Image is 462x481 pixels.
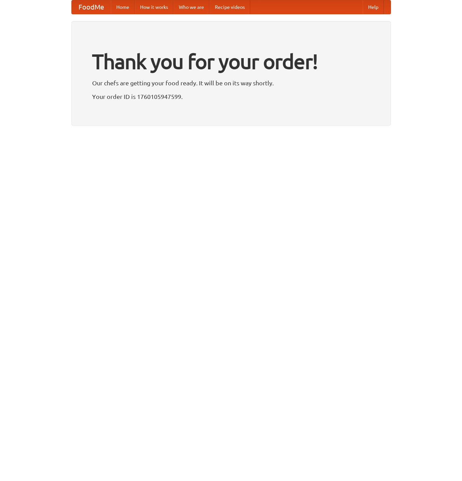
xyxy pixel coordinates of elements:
a: Who we are [173,0,209,14]
a: Home [111,0,135,14]
p: Our chefs are getting your food ready. It will be on its way shortly. [92,78,370,88]
a: How it works [135,0,173,14]
p: Your order ID is 1760105947599. [92,91,370,102]
a: Help [363,0,384,14]
a: FoodMe [72,0,111,14]
a: Recipe videos [209,0,250,14]
h1: Thank you for your order! [92,45,370,78]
